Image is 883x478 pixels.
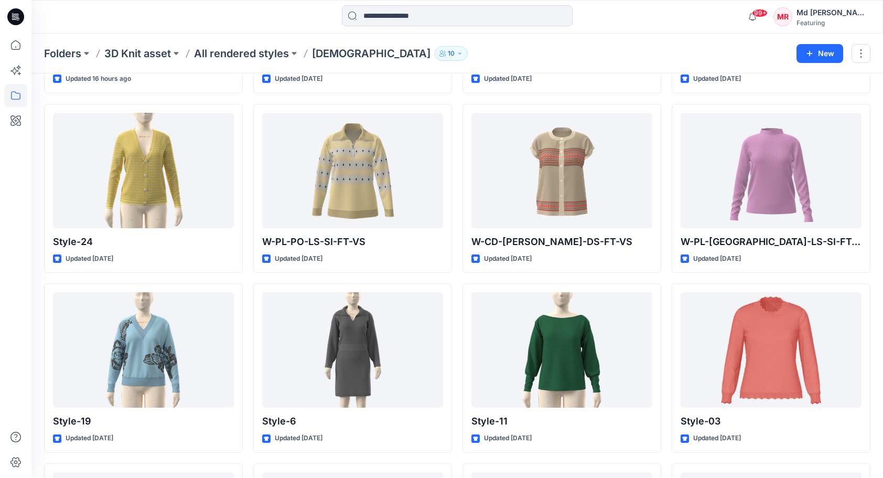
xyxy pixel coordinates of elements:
span: 99+ [752,9,768,17]
p: Style-11 [471,414,652,429]
p: Updated [DATE] [484,433,532,444]
p: Updated [DATE] [693,253,741,264]
div: Featuring [796,19,870,27]
p: W-PL-[GEOGRAPHIC_DATA]-LS-SI-FT-VS [681,235,862,249]
p: W-PL-PO-LS-SI-FT-VS [262,235,443,249]
a: Style-24 [53,113,234,228]
a: Style-11 [471,292,652,408]
div: Md [PERSON_NAME][DEMOGRAPHIC_DATA] [796,6,870,19]
p: Updated [DATE] [693,433,741,444]
a: All rendered styles [194,46,289,61]
p: Style-03 [681,414,862,429]
p: Updated [DATE] [66,253,113,264]
a: Folders [44,46,81,61]
a: W-PL-PO-LS-SI-FT-VS [262,113,443,228]
p: Updated [DATE] [484,73,532,84]
p: Updated [DATE] [693,73,741,84]
button: 10 [435,46,468,61]
p: Updated [DATE] [275,253,322,264]
div: MR [773,7,792,26]
p: Style-19 [53,414,234,429]
a: Style-19 [53,292,234,408]
p: Style-24 [53,235,234,249]
p: Updated [DATE] [484,253,532,264]
a: W-CD-RN-SL-DS-FT-VS [471,113,652,228]
a: Style-03 [681,292,862,408]
p: Style-6 [262,414,443,429]
p: Updated [DATE] [275,433,322,444]
a: Style-6 [262,292,443,408]
p: Updated 16 hours ago [66,73,131,84]
a: W-PL-TN-LS-SI-FT-VS [681,113,862,228]
p: [DEMOGRAPHIC_DATA] [312,46,430,61]
p: 10 [448,48,455,59]
p: W-CD-[PERSON_NAME]-DS-FT-VS [471,235,652,249]
p: Updated [DATE] [66,433,113,444]
a: 3D Knit asset [104,46,171,61]
button: New [796,44,843,63]
p: Updated [DATE] [275,73,322,84]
